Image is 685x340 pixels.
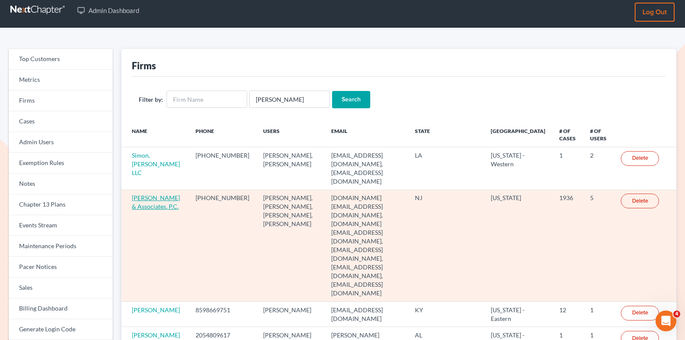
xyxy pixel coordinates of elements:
[673,311,680,317] span: 4
[249,91,330,108] input: Users
[73,3,144,18] a: Admin Dashboard
[132,59,156,72] div: Firms
[9,91,113,111] a: Firms
[132,152,180,176] a: Simon, [PERSON_NAME] LLC
[621,194,659,208] a: Delete
[484,302,552,327] td: [US_STATE] - Eastern
[256,190,324,301] td: [PERSON_NAME], [PERSON_NAME], [PERSON_NAME], [PERSON_NAME]
[408,122,484,147] th: State
[132,194,180,210] a: [PERSON_NAME] & Associates, P.C.
[9,236,113,257] a: Maintenance Periods
[621,151,659,166] a: Delete
[324,190,408,301] td: [DOMAIN_NAME][EMAIL_ADDRESS][DOMAIN_NAME], [DOMAIN_NAME][EMAIL_ADDRESS][DOMAIN_NAME], [EMAIL_ADDR...
[332,91,370,108] input: Search
[621,306,659,321] a: Delete
[189,190,256,301] td: [PHONE_NUMBER]
[9,194,113,215] a: Chapter 13 Plans
[583,302,614,327] td: 1
[552,302,583,327] td: 12
[484,190,552,301] td: [US_STATE]
[9,257,113,278] a: Pacer Notices
[552,147,583,190] td: 1
[408,190,484,301] td: NJ
[256,302,324,327] td: [PERSON_NAME]
[552,190,583,301] td: 1936
[189,147,256,190] td: [PHONE_NUMBER]
[552,122,583,147] th: # of Cases
[256,147,324,190] td: [PERSON_NAME], [PERSON_NAME]
[121,122,189,147] th: Name
[635,3,675,22] a: Log out
[139,95,163,104] label: Filter by:
[9,174,113,194] a: Notes
[408,147,484,190] td: LA
[9,132,113,153] a: Admin Users
[9,111,113,132] a: Cases
[189,122,256,147] th: Phone
[408,302,484,327] td: KY
[656,311,676,331] iframe: Intercom live chat
[583,190,614,301] td: 5
[583,122,614,147] th: # of Users
[484,122,552,147] th: [GEOGRAPHIC_DATA]
[484,147,552,190] td: [US_STATE] - Western
[166,91,247,108] input: Firm Name
[9,319,113,340] a: Generate Login Code
[583,147,614,190] td: 2
[9,215,113,236] a: Events Stream
[9,298,113,319] a: Billing Dashboard
[189,302,256,327] td: 8598669751
[256,122,324,147] th: Users
[9,49,113,70] a: Top Customers
[9,278,113,298] a: Sales
[324,122,408,147] th: Email
[9,153,113,174] a: Exemption Rules
[132,306,180,314] a: [PERSON_NAME]
[324,302,408,327] td: [EMAIL_ADDRESS][DOMAIN_NAME]
[324,147,408,190] td: [EMAIL_ADDRESS][DOMAIN_NAME], [EMAIL_ADDRESS][DOMAIN_NAME]
[9,70,113,91] a: Metrics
